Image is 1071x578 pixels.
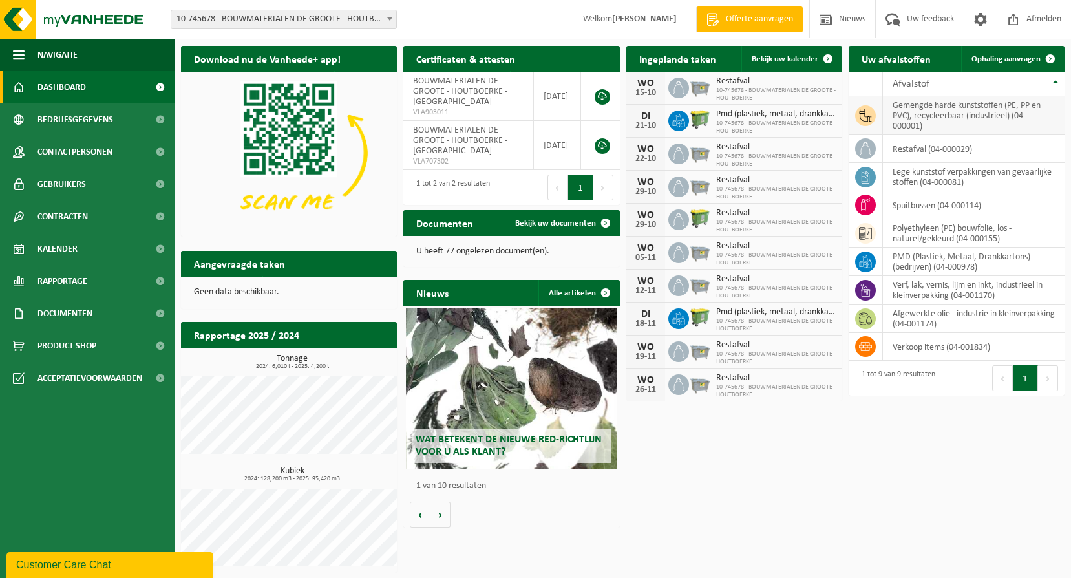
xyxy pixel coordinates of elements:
img: WB-2500-GAL-GY-01 [689,339,711,361]
span: BOUWMATERIALEN DE GROOTE - HOUTBOERKE - [GEOGRAPHIC_DATA] [413,76,507,107]
p: 1 van 10 resultaten [416,482,613,491]
span: Restafval [716,142,836,153]
div: 12-11 [633,286,659,295]
h2: Ingeplande taken [626,46,729,71]
span: 10-745678 - BOUWMATERIALEN DE GROOTE - HOUTBOERKE - GENT [171,10,396,28]
img: WB-0660-HPE-GN-50 [689,109,711,131]
span: Product Shop [37,330,96,362]
td: gemengde harde kunststoffen (PE, PP en PVC), recycleerbaar (industrieel) (04-000001) [883,96,1065,135]
span: 10-745678 - BOUWMATERIALEN DE GROOTE - HOUTBOERKE [716,120,836,135]
span: Pmd (plastiek, metaal, drankkartons) (bedrijven) [716,307,836,317]
span: Restafval [716,241,836,252]
button: Volgende [430,502,451,528]
span: 2024: 6,010 t - 2025: 4,200 t [187,363,397,370]
button: 1 [1013,365,1038,391]
button: Vorige [410,502,430,528]
img: WB-2500-GAL-GY-01 [689,76,711,98]
div: WO [633,177,659,187]
td: PMD (Plastiek, Metaal, Drankkartons) (bedrijven) (04-000978) [883,248,1065,276]
a: Alle artikelen [538,280,619,306]
span: Dashboard [37,71,86,103]
img: WB-2500-GAL-GY-01 [689,175,711,197]
div: WO [633,342,659,352]
span: VLA903011 [413,107,524,118]
span: 10-745678 - BOUWMATERIALEN DE GROOTE - HOUTBOERKE [716,87,836,102]
a: Wat betekent de nieuwe RED-richtlijn voor u als klant? [406,308,618,469]
span: Documenten [37,297,92,330]
td: verkoop items (04-001834) [883,333,1065,361]
span: Gebruikers [37,168,86,200]
span: Kalender [37,233,78,265]
span: Bekijk uw kalender [752,55,818,63]
div: 29-10 [633,220,659,230]
span: Contracten [37,200,88,233]
a: Offerte aanvragen [696,6,803,32]
span: Acceptatievoorwaarden [37,362,142,394]
button: Previous [547,175,568,200]
span: 10-745678 - BOUWMATERIALEN DE GROOTE - HOUTBOERKE - GENT [171,10,397,29]
h2: Certificaten & attesten [403,46,528,71]
span: 10-745678 - BOUWMATERIALEN DE GROOTE - HOUTBOERKE [716,252,836,267]
iframe: chat widget [6,550,216,578]
span: Pmd (plastiek, metaal, drankkartons) (bedrijven) [716,109,836,120]
button: Next [1038,365,1058,391]
span: Afvalstof [893,79,929,89]
img: WB-2500-GAL-GY-01 [689,241,711,262]
div: 18-11 [633,319,659,328]
h2: Aangevraagde taken [181,251,298,276]
span: Offerte aanvragen [723,13,796,26]
div: 15-10 [633,89,659,98]
div: 26-11 [633,385,659,394]
td: verf, lak, vernis, lijm en inkt, industrieel in kleinverpakking (04-001170) [883,276,1065,305]
span: Bekijk uw documenten [515,219,596,228]
span: Navigatie [37,39,78,71]
span: BOUWMATERIALEN DE GROOTE - HOUTBOERKE - [GEOGRAPHIC_DATA] [413,125,507,156]
td: polyethyleen (PE) bouwfolie, los - naturel/gekleurd (04-000155) [883,219,1065,248]
td: afgewerkte olie - industrie in kleinverpakking (04-001174) [883,305,1065,333]
div: 1 tot 2 van 2 resultaten [410,173,490,202]
div: DI [633,309,659,319]
a: Ophaling aanvragen [961,46,1063,72]
span: Contactpersonen [37,136,112,168]
a: Bekijk uw documenten [505,210,619,236]
span: VLA707302 [413,156,524,167]
td: lege kunststof verpakkingen van gevaarlijke stoffen (04-000081) [883,163,1065,191]
div: 22-10 [633,155,659,164]
span: Restafval [716,175,836,186]
td: [DATE] [534,72,581,121]
div: WO [633,210,659,220]
div: 1 tot 9 van 9 resultaten [855,364,935,392]
span: 10-745678 - BOUWMATERIALEN DE GROOTE - HOUTBOERKE [716,153,836,168]
button: 1 [568,175,593,200]
img: WB-2500-GAL-GY-01 [689,273,711,295]
button: Next [593,175,613,200]
h2: Rapportage 2025 / 2024 [181,322,312,347]
h3: Kubiek [187,467,397,482]
span: 2024: 128,200 m3 - 2025: 95,420 m3 [187,476,397,482]
span: Wat betekent de nieuwe RED-richtlijn voor u als klant? [416,434,602,457]
a: Bekijk rapportage [301,347,396,373]
span: 10-745678 - BOUWMATERIALEN DE GROOTE - HOUTBOERKE [716,350,836,366]
img: WB-0660-HPE-GN-50 [689,306,711,328]
a: Bekijk uw kalender [741,46,841,72]
span: Restafval [716,76,836,87]
p: Geen data beschikbaar. [194,288,384,297]
img: WB-2500-GAL-GY-01 [689,142,711,164]
div: WO [633,78,659,89]
button: Previous [992,365,1013,391]
div: DI [633,111,659,122]
div: WO [633,144,659,155]
h2: Documenten [403,210,486,235]
span: Restafval [716,340,836,350]
h2: Download nu de Vanheede+ app! [181,46,354,71]
span: 10-745678 - BOUWMATERIALEN DE GROOTE - HOUTBOERKE [716,317,836,333]
img: WB-2500-GAL-GY-01 [689,372,711,394]
img: Download de VHEPlus App [181,72,397,234]
span: 10-745678 - BOUWMATERIALEN DE GROOTE - HOUTBOERKE [716,284,836,300]
td: restafval (04-000029) [883,135,1065,163]
div: 21-10 [633,122,659,131]
td: spuitbussen (04-000114) [883,191,1065,219]
h2: Uw afvalstoffen [849,46,944,71]
span: Bedrijfsgegevens [37,103,113,136]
